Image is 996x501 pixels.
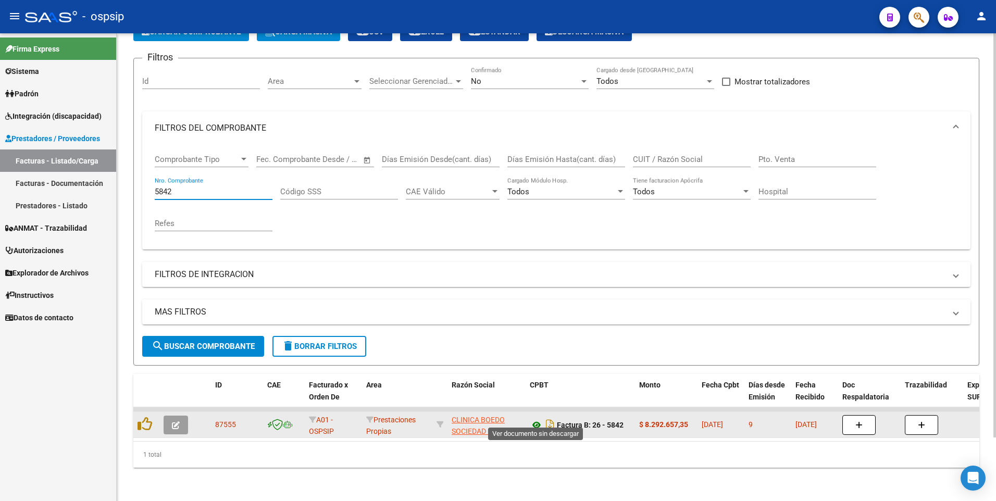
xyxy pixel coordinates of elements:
[142,336,264,357] button: Buscar Comprobante
[698,374,744,420] datatable-header-cell: Fecha Cpbt
[633,187,655,196] span: Todos
[215,420,236,429] span: 87555
[507,187,529,196] span: Todos
[142,50,178,65] h3: Filtros
[8,10,21,22] mat-icon: menu
[791,374,838,420] datatable-header-cell: Fecha Recibido
[5,88,39,99] span: Padrón
[305,374,362,420] datatable-header-cell: Facturado x Orden De
[142,111,970,145] mat-expansion-panel-header: FILTROS DEL COMPROBANTE
[5,245,64,256] span: Autorizaciones
[5,222,87,234] span: ANMAT - Trazabilidad
[452,381,495,389] span: Razón Social
[5,66,39,77] span: Sistema
[215,381,222,389] span: ID
[362,374,432,420] datatable-header-cell: Area
[82,5,124,28] span: - ospsip
[5,133,100,144] span: Prestadores / Proveedores
[256,155,290,164] input: Start date
[468,27,520,36] span: Estandar
[133,442,979,468] div: 1 total
[369,77,454,86] span: Seleccionar Gerenciador
[5,110,102,122] span: Integración (discapacidad)
[543,417,557,433] i: Descargar documento
[211,374,263,420] datatable-header-cell: ID
[795,420,817,429] span: [DATE]
[749,381,785,401] span: Días desde Emisión
[408,27,444,36] span: EXCEL
[263,374,305,420] datatable-header-cell: CAE
[795,381,825,401] span: Fecha Recibido
[366,416,416,436] span: Prestaciones Propias
[5,290,54,301] span: Instructivos
[152,340,164,352] mat-icon: search
[734,76,810,88] span: Mostrar totalizadores
[452,416,516,459] span: CLINICA BOEDO SOCIEDAD DE RESPONSABILIDAD LIMITADA
[282,342,357,351] span: Borrar Filtros
[452,414,521,436] div: 30546173646
[309,416,334,436] span: A01 - OSPSIP
[152,342,255,351] span: Buscar Comprobante
[300,155,350,164] input: End date
[282,340,294,352] mat-icon: delete
[5,312,73,323] span: Datos de contacto
[530,381,549,389] span: CPBT
[557,421,624,429] strong: Factura B: 26 - 5842
[639,381,661,389] span: Monto
[901,374,963,420] datatable-header-cell: Trazabilidad
[268,77,352,86] span: Area
[975,10,988,22] mat-icon: person
[272,336,366,357] button: Borrar Filtros
[366,381,382,389] span: Area
[309,381,348,401] span: Facturado x Orden De
[905,381,947,389] span: Trazabilidad
[639,420,688,429] strong: $ 8.292.657,35
[596,77,618,86] span: Todos
[961,466,986,491] div: Open Intercom Messenger
[155,155,239,164] span: Comprobante Tipo
[356,27,384,36] span: CSV
[749,420,753,429] span: 9
[447,374,526,420] datatable-header-cell: Razón Social
[526,374,635,420] datatable-header-cell: CPBT
[142,299,970,324] mat-expansion-panel-header: MAS FILTROS
[5,267,89,279] span: Explorador de Archivos
[702,381,739,389] span: Fecha Cpbt
[142,262,970,287] mat-expansion-panel-header: FILTROS DE INTEGRACION
[842,381,889,401] span: Doc Respaldatoria
[155,306,945,318] mat-panel-title: MAS FILTROS
[635,374,698,420] datatable-header-cell: Monto
[155,122,945,134] mat-panel-title: FILTROS DEL COMPROBANTE
[744,374,791,420] datatable-header-cell: Días desde Emisión
[406,187,490,196] span: CAE Válido
[838,374,901,420] datatable-header-cell: Doc Respaldatoria
[267,381,281,389] span: CAE
[702,420,723,429] span: [DATE]
[471,77,481,86] span: No
[155,269,945,280] mat-panel-title: FILTROS DE INTEGRACION
[5,43,59,55] span: Firma Express
[362,154,373,166] button: Open calendar
[142,145,970,249] div: FILTROS DEL COMPROBANTE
